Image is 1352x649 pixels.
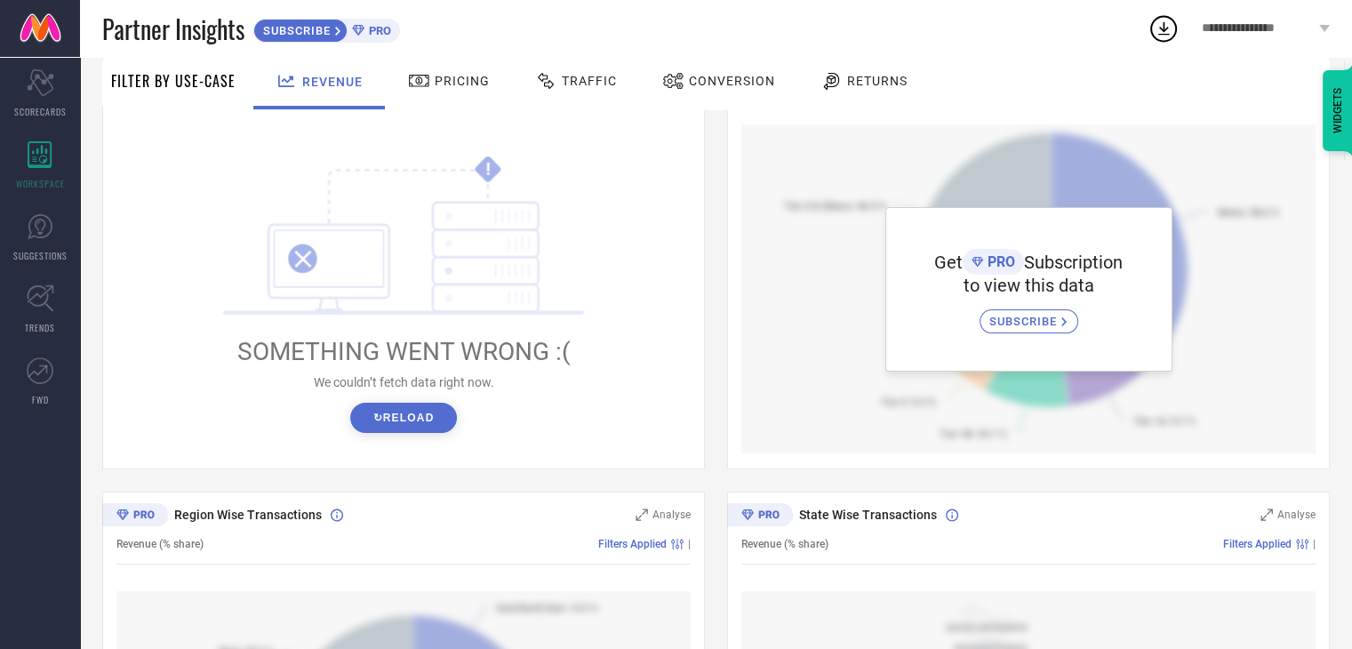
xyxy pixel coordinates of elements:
[964,275,1094,296] span: to view this data
[980,296,1078,333] a: SUBSCRIBE
[16,177,65,190] span: WORKSPACE
[1223,538,1292,550] span: Filters Applied
[727,503,793,530] div: Premium
[314,375,494,389] span: We couldn’t fetch data right now.
[486,159,491,180] tspan: !
[989,315,1061,328] span: SUBSCRIBE
[302,75,363,89] span: Revenue
[636,509,648,521] svg: Zoom
[13,249,68,262] span: SUGGESTIONS
[32,393,49,406] span: FWD
[689,74,775,88] span: Conversion
[364,24,391,37] span: PRO
[983,253,1015,270] span: PRO
[1024,252,1123,273] span: Subscription
[102,503,168,530] div: Premium
[598,538,667,550] span: Filters Applied
[254,24,335,37] span: SUBSCRIBE
[253,14,400,43] a: SUBSCRIBEPRO
[799,508,937,522] span: State Wise Transactions
[847,74,908,88] span: Returns
[25,321,55,334] span: TRENDS
[435,74,490,88] span: Pricing
[237,337,571,366] span: SOMETHING WENT WRONG :(
[741,538,828,550] span: Revenue (% share)
[350,403,456,433] button: ↻Reload
[934,252,963,273] span: Get
[1148,12,1180,44] div: Open download list
[111,70,236,92] span: Filter By Use-Case
[562,74,617,88] span: Traffic
[102,11,244,47] span: Partner Insights
[116,538,204,550] span: Revenue (% share)
[1313,538,1316,550] span: |
[174,508,322,522] span: Region Wise Transactions
[1277,509,1316,521] span: Analyse
[652,509,691,521] span: Analyse
[688,538,691,550] span: |
[1260,509,1273,521] svg: Zoom
[14,105,67,118] span: SCORECARDS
